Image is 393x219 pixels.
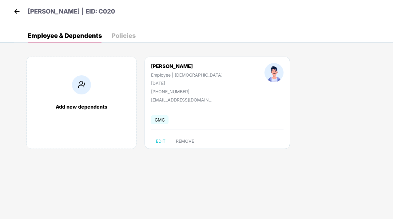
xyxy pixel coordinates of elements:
span: REMOVE [176,139,194,144]
img: addIcon [72,75,91,94]
button: REMOVE [171,136,199,146]
img: profileImage [264,63,284,82]
div: Employee | [DEMOGRAPHIC_DATA] [151,72,223,78]
p: [PERSON_NAME] | EID: C020 [28,7,115,16]
div: [EMAIL_ADDRESS][DOMAIN_NAME] [151,97,212,102]
div: [PHONE_NUMBER] [151,89,223,94]
button: EDIT [151,136,170,146]
div: Add new dependents [33,104,130,110]
div: [DATE] [151,81,223,86]
div: Employee & Dependents [28,33,102,39]
span: GMC [151,115,169,124]
img: back [12,7,22,16]
span: EDIT [156,139,165,144]
div: Policies [112,33,136,39]
div: [PERSON_NAME] [151,63,223,69]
